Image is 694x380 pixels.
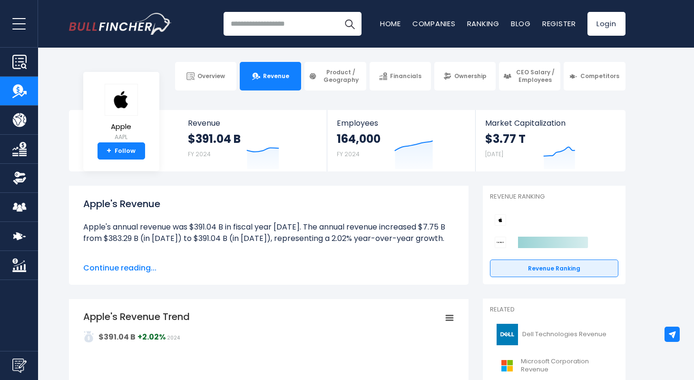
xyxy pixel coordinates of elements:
button: Search [338,12,362,36]
a: Companies [412,19,456,29]
small: [DATE] [485,150,503,158]
a: CEO Salary / Employees [499,62,560,90]
strong: 164,000 [337,131,381,146]
small: AAPL [105,133,138,141]
img: MSFT logo [496,355,518,376]
a: Competitors [564,62,625,90]
span: Product / Geography [320,69,362,83]
span: Continue reading... [83,262,454,274]
a: Ranking [467,19,499,29]
p: Revenue Ranking [490,193,618,201]
strong: + [107,147,111,155]
img: Ownership [12,171,27,185]
a: Revenue Ranking [490,260,618,278]
a: Blog [511,19,531,29]
a: Apple AAPL [104,83,138,143]
span: Competitors [580,72,619,80]
span: CEO Salary / Employees [514,69,556,83]
span: 2024 [167,334,180,341]
span: Revenue [188,119,318,128]
img: DELL logo [496,324,519,345]
a: Microsoft Corporation Revenue [490,352,618,379]
strong: $391.04 B [188,131,241,146]
a: +Follow [98,142,145,160]
img: Sony Group Corporation competitors logo [495,237,506,248]
span: Financials [390,72,421,80]
span: Ownership [454,72,487,80]
a: Login [587,12,626,36]
p: Related [490,306,618,314]
a: Home [380,19,401,29]
a: Revenue [240,62,301,90]
a: Register [542,19,576,29]
li: Apple's annual revenue was $391.04 B in fiscal year [DATE]. The annual revenue increased $7.75 B ... [83,221,454,244]
img: addasd [83,331,95,342]
h1: Apple's Revenue [83,197,454,211]
a: Revenue $391.04 B FY 2024 [178,110,327,171]
img: Apple competitors logo [495,214,506,226]
span: Apple [105,123,138,131]
img: Bullfincher logo [69,13,172,35]
span: Employees [337,119,466,128]
strong: +2.02% [137,331,166,342]
a: Financials [370,62,431,90]
small: FY 2024 [337,150,360,158]
strong: $391.04 B [98,331,136,342]
a: Dell Technologies Revenue [490,321,618,348]
span: Overview [197,72,225,80]
a: Market Capitalization $3.77 T [DATE] [476,110,624,171]
a: Go to homepage [69,13,171,35]
span: Market Capitalization [485,119,615,128]
a: Overview [175,62,236,90]
small: FY 2024 [188,150,211,158]
img: AAPL logo [105,84,138,116]
a: Employees 164,000 FY 2024 [327,110,475,171]
tspan: Apple's Revenue Trend [83,310,190,323]
strong: $3.77 T [485,131,526,146]
li: Apple's quarterly revenue was $94.04 B in the quarter ending [DATE]. The quarterly revenue increa... [83,256,454,290]
a: Ownership [434,62,496,90]
span: Revenue [263,72,289,80]
a: Product / Geography [304,62,366,90]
